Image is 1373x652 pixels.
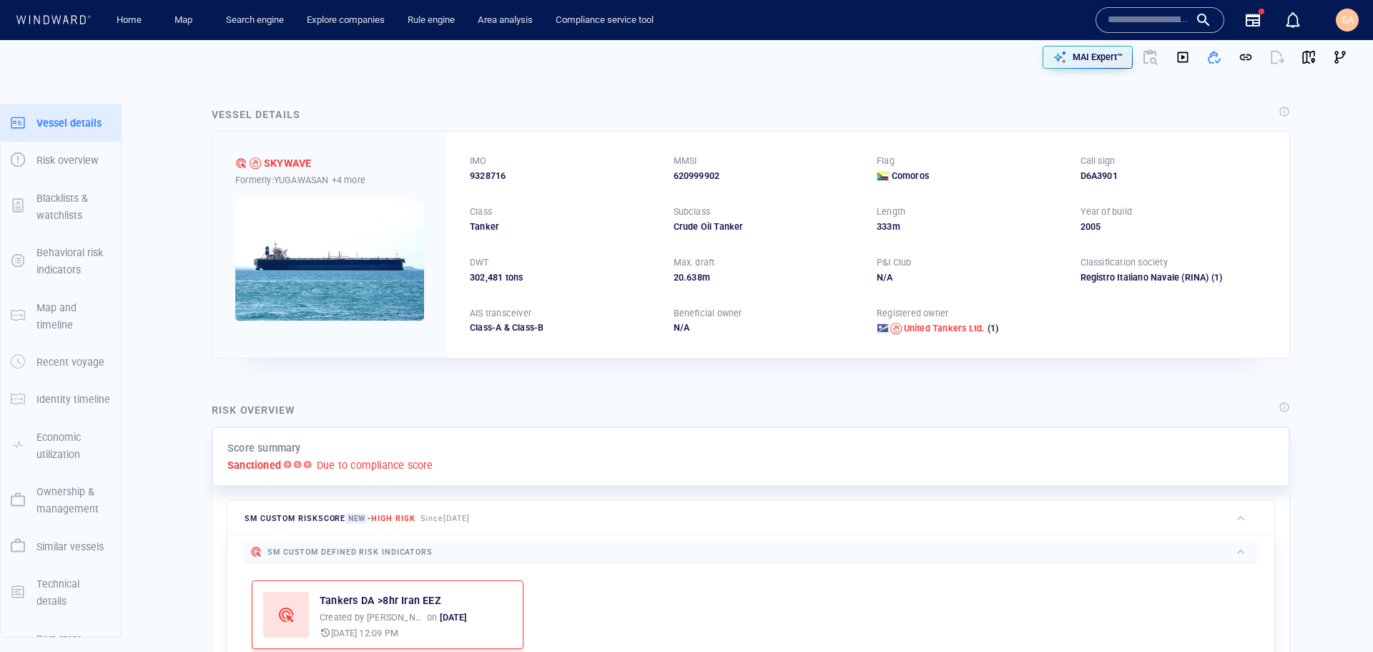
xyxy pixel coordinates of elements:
[245,513,415,524] span: SM Custom risk score -
[877,205,905,218] p: Length
[36,299,111,334] p: Map and timeline
[1,153,121,167] a: Risk overview
[674,272,684,283] span: 20
[470,170,506,183] span: 9328716
[1284,11,1301,29] div: Notification center
[904,323,985,334] span: United Tankers Ltd.
[877,271,1063,284] div: N/A
[402,8,461,33] a: Rule engine
[1,493,121,507] a: Ownership & management
[985,322,998,335] span: (1)
[877,221,892,232] span: 333
[212,106,300,123] div: Vessel details
[501,322,543,333] span: Class-B
[1,104,121,142] button: Vessel details
[111,8,147,33] a: Home
[371,514,415,523] span: High risk
[106,8,152,33] button: Home
[36,538,104,555] p: Similar vessels
[1,355,121,369] a: Recent voyage
[163,8,209,33] button: Map
[1342,14,1354,26] span: SA
[345,513,368,524] span: New
[472,8,538,33] a: Area analysis
[36,429,111,464] p: Economic utilization
[1,254,121,268] a: Behavioral risk indicators
[1,289,121,344] button: Map and timeline
[227,439,301,457] p: Score summary
[367,611,424,624] div: sam.mankotia
[317,457,433,474] p: Due to compliance score
[674,307,742,320] p: Beneficial owner
[674,170,860,183] div: 620999902
[1293,42,1324,73] button: View on map
[1,308,121,322] a: Map and timeline
[267,548,433,557] span: SM Custom defined risk indicators
[1081,205,1133,218] p: Year of build
[702,272,710,283] span: m
[1,438,121,452] a: Economic utilization
[1073,51,1123,64] p: MAI Expert™
[892,221,900,232] span: m
[1199,42,1230,73] button: Add to vessel list
[332,172,365,188] p: +4 more
[1,180,121,235] button: Blacklists & watchlists
[1,392,121,406] a: Identity timeline
[301,8,390,33] a: Explore companies
[320,611,467,624] p: Created by on
[36,190,111,225] p: Blacklists & watchlists
[1081,220,1267,233] div: 2005
[470,205,492,218] p: Class
[877,155,895,167] p: Flag
[470,256,489,269] p: DWT
[235,172,424,188] div: Formerly: YUGAWASAN
[470,271,656,284] div: 302,481 tons
[1209,271,1266,284] span: (1)
[36,575,111,610] p: Technical details
[36,354,104,371] p: Recent voyage
[904,322,999,335] a: United Tankers Ltd. (1)
[470,155,487,167] p: IMO
[1081,271,1209,284] div: Registro Italiano Navale (RINA)
[212,402,295,419] div: Risk overview
[550,8,659,33] a: Compliance service tool
[1333,6,1362,34] button: SA
[1,199,121,213] a: Blacklists & watchlists
[367,611,424,624] p: [PERSON_NAME].[PERSON_NAME]
[1324,42,1356,73] button: Visual Link Analysis
[1,419,121,474] button: Economic utilization
[892,170,929,183] span: Comoros
[331,627,398,640] p: [DATE] 12:09 PM
[674,322,690,333] span: N/A
[686,272,702,283] span: 638
[1081,271,1267,284] div: Registro Italiano Navale (RINA)
[235,157,247,169] div: SM Custom defined risk: high risk
[235,199,424,321] img: 5905c350f211af4c5ec8b7a9_0
[1312,588,1362,641] iframe: Chat
[1,473,121,528] button: Ownership & management
[220,8,290,33] a: Search engine
[877,256,912,269] p: P&I Club
[674,256,715,269] p: Max. draft
[1,565,121,621] button: Technical details
[1081,256,1168,269] p: Classification society
[1,344,121,381] button: Recent voyage
[1081,170,1267,183] div: D6A3901
[36,391,110,408] p: Identity timeline
[1230,42,1261,73] button: Get link
[1,142,121,179] button: Risk overview
[250,157,261,169] div: Sanctioned
[227,457,281,474] p: Sanctioned
[470,220,656,233] div: Tanker
[1,528,121,565] button: Similar vessels
[420,514,470,523] span: Since [DATE]
[674,205,711,218] p: Subclass
[320,592,441,609] p: Tankers DA >8hr Iran EEZ
[36,244,111,279] p: Behavioral risk indicators
[1167,42,1199,73] button: Download video
[169,8,203,33] a: Map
